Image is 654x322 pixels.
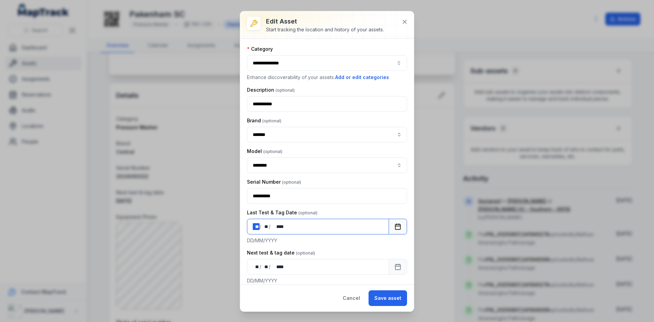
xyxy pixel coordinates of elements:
input: asset-edit:cf[95398f92-8612-421e-aded-2a99c5a8da30]-label [247,127,407,142]
div: month, [262,263,269,270]
p: DD/MM/YYYY [247,277,407,284]
label: Serial Number [247,179,301,185]
p: Enhance discoverability of your assets. [247,74,407,81]
button: Cancel [337,290,366,306]
div: Start tracking the location and history of your assets. [266,26,384,33]
input: asset-edit:cf[ae11ba15-1579-4ecc-996c-910ebae4e155]-label [247,157,407,173]
label: Next test & tag date [247,249,315,256]
div: / [269,223,271,230]
button: Save asset [369,290,407,306]
div: / [260,223,262,230]
button: Calendar [389,219,407,234]
h3: Edit asset [266,17,384,26]
label: Last Test & Tag Date [247,209,317,216]
div: / [269,263,271,270]
label: Description [247,87,295,93]
div: month, [262,223,269,230]
p: DD/MM/YYYY [247,237,407,244]
div: / [260,263,262,270]
div: day, [253,223,260,230]
button: Calendar [389,259,407,275]
label: Brand [247,117,281,124]
label: Category [247,46,273,52]
button: Add or edit categories [335,74,389,81]
label: Model [247,148,282,155]
div: year, [271,263,284,270]
div: day, [253,263,260,270]
div: year, [271,223,284,230]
